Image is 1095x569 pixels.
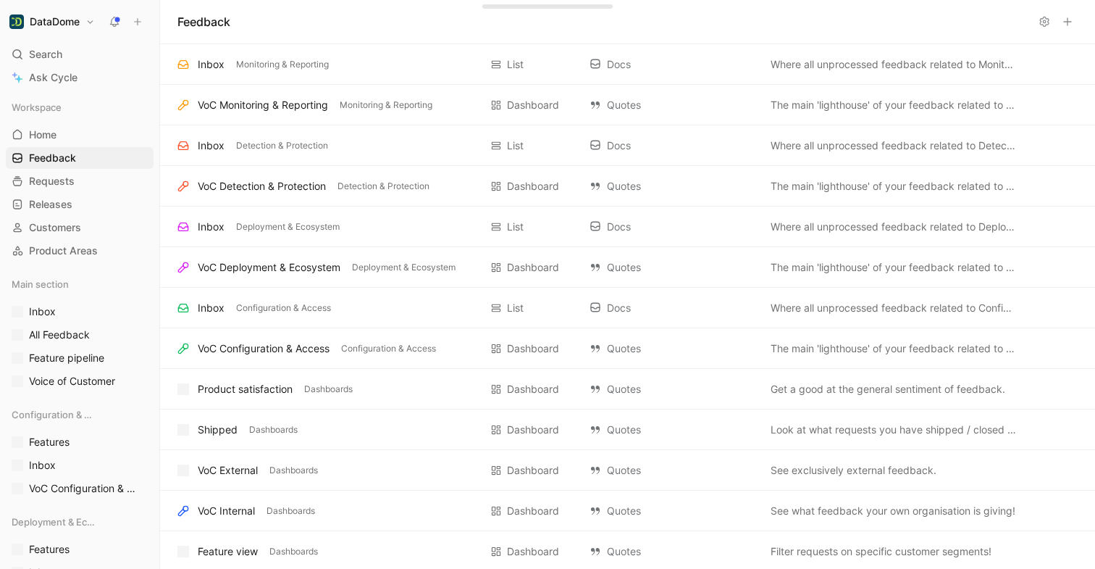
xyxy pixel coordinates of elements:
button: Detection & Protection [233,139,331,152]
button: Get a good at the general sentiment of feedback. [768,381,1008,398]
div: VoC Monitoring & ReportingMonitoring & ReportingDashboard QuotesThe main 'lighthouse' of your fee... [160,85,1095,125]
div: InboxConfiguration & AccessList DocsWhere all unprocessed feedback related to Configuration & Acc... [160,288,1095,328]
span: See what feedback your own organisation is giving! [771,502,1015,520]
button: Dashboards [264,504,318,518]
span: Get a good at the general sentiment of feedback. [771,381,1005,398]
button: The main 'lighthouse' of your feedback related to Deployment & Ecosystem! [768,259,1019,276]
a: Inbox [6,454,154,476]
button: DataDomeDataDome [6,12,98,32]
button: Where all unprocessed feedback related to Monitoring & Reporting lands [768,56,1019,73]
span: Feature pipeline [29,351,104,365]
button: Monitoring & Reporting [337,99,435,112]
span: Home [29,128,56,142]
div: InboxDetection & ProtectionList DocsWhere all unprocessed feedback related to Detection & Protect... [160,125,1095,166]
div: Dashboard [507,340,559,357]
button: The main 'lighthouse' of your feedback related to Detection & Protection! [768,178,1019,195]
span: Configuration & Access [12,407,98,422]
a: Home [6,124,154,146]
span: Deployment & Ecosystem [236,220,340,234]
span: Dashboards [304,382,353,396]
div: Quotes [590,462,756,479]
div: Dashboard [507,502,559,520]
div: Feature view [198,543,258,560]
span: Voice of Customer [29,374,115,389]
button: Dashboards [301,383,356,396]
span: See exclusively external feedback. [771,462,936,479]
span: Workspace [12,100,62,115]
div: Dashboard [507,421,559,439]
button: The main 'lighthouse' of your feedback related to Monitoring & Reporting! [768,96,1019,114]
span: The main 'lighthouse' of your feedback related to Configuration & Access! [771,340,1016,357]
div: Search [6,43,154,65]
span: Look at what requests you have shipped / closed the loop on! [771,421,1016,439]
button: Configuration & Access [233,302,334,315]
span: Detection & Protection [337,179,429,194]
div: Quotes [590,502,756,520]
span: Features [29,542,70,557]
button: Dashboards [267,464,321,477]
div: Main sectionInboxAll FeedbackFeature pipelineVoice of Customer [6,273,154,392]
div: VoC Configuration & Access [198,340,330,357]
a: Features [6,431,154,453]
div: Product satisfaction [198,381,293,398]
div: InboxDeployment & EcosystemList DocsWhere all unprocessed feedback related to Deployment & Ecosys... [160,207,1095,247]
button: Where all unprocessed feedback related to Configuration & Access lands [768,299,1019,317]
div: Shipped [198,421,238,439]
span: Requests [29,174,75,188]
span: Dashboards [267,504,315,518]
div: Configuration & AccessFeaturesInboxVoC Configuration & Access [6,404,154,499]
span: Monitoring & Reporting [236,57,329,72]
div: VoC InternalDashboardsDashboard QuotesSee what feedback your own organisation is giving!View actions [160,491,1095,531]
span: Dashboards [249,423,298,437]
button: Deployment & Ecosystem [233,220,343,233]
button: Where all unprocessed feedback related to Detection & Protection lands [768,137,1019,154]
div: VoC External [198,462,258,479]
span: Configuration & Access [236,301,331,315]
div: Quotes [590,178,756,195]
div: Quotes [590,96,756,114]
span: Releases [29,197,72,212]
button: The main 'lighthouse' of your feedback related to Configuration & Access! [768,340,1019,357]
h1: DataDome [30,15,80,28]
div: Workspace [6,96,154,118]
span: Dashboards [269,544,318,559]
div: Inbox [198,299,225,317]
span: Inbox [29,304,56,319]
div: InboxMonitoring & ReportingList DocsWhere all unprocessed feedback related to Monitoring & Report... [160,44,1095,85]
div: VoC ExternalDashboardsDashboard QuotesSee exclusively external feedback.View actions [160,450,1095,491]
a: Product Areas [6,240,154,262]
a: Releases [6,194,154,215]
button: Look at what requests you have shipped / closed the loop on! [768,421,1019,439]
div: Quotes [590,421,756,439]
span: Where all unprocessed feedback related to Monitoring & Reporting lands [771,56,1016,73]
span: Where all unprocessed feedback related to Configuration & Access lands [771,299,1016,317]
button: Dashboards [267,545,321,558]
div: Dashboard [507,543,559,560]
a: All Feedback [6,324,154,346]
div: Dashboard [507,96,559,114]
div: Quotes [590,259,756,276]
button: Where all unprocessed feedback related to Deployment & Ecosystem lands [768,218,1019,236]
span: The main 'lighthouse' of your feedback related to Deployment & Ecosystem! [771,259,1016,276]
span: Feedback [29,151,76,165]
img: DataDome [9,14,24,29]
div: VoC Deployment & Ecosystem [198,259,340,276]
div: VoC Deployment & EcosystemDeployment & EcosystemDashboard QuotesThe main 'lighthouse' of your fee... [160,247,1095,288]
div: List [507,137,524,154]
a: Customers [6,217,154,238]
button: Configuration & Access [338,342,439,355]
span: The main 'lighthouse' of your feedback related to Detection & Protection! [771,178,1016,195]
span: Deployment & Ecosystem [352,260,456,275]
div: Quotes [590,340,756,357]
span: Main section [12,277,69,291]
button: See what feedback your own organisation is giving! [768,502,1018,520]
span: Where all unprocessed feedback related to Detection & Protection lands [771,137,1016,154]
span: Dashboards [269,463,318,478]
button: Dashboards [246,423,301,436]
h1: Feedback [177,13,230,30]
div: Docs [590,218,756,236]
span: Search [29,46,62,63]
div: Inbox [198,218,225,236]
div: List [507,56,524,73]
div: VoC Detection & Protection [198,178,326,195]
